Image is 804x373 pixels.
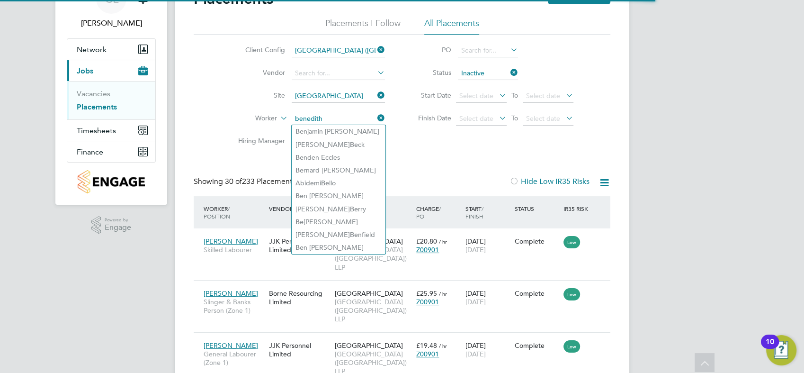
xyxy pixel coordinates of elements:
[225,177,295,186] span: 233 Placements
[526,91,560,100] span: Select date
[67,141,155,162] button: Finance
[416,237,437,246] span: £20.80
[267,337,332,363] div: JJK Personnel Limited
[416,298,439,306] span: Z00901
[267,232,332,259] div: JJK Personnel Limited
[350,231,358,239] b: Be
[409,45,451,54] label: PO
[67,39,155,60] button: Network
[77,89,110,98] a: Vacancies
[424,18,479,35] li: All Placements
[459,114,493,123] span: Select date
[509,177,590,186] label: Hide Low IR35 Risks
[201,232,610,240] a: [PERSON_NAME]Skilled LabourerJJK Personnel Limited[GEOGRAPHIC_DATA][GEOGRAPHIC_DATA] ([GEOGRAPHIC...
[67,120,155,141] button: Timesheets
[515,289,559,298] div: Complete
[325,18,401,35] li: Placements I Follow
[67,60,155,81] button: Jobs
[292,151,385,164] li: nden Eccles
[201,200,267,225] div: Worker
[77,66,93,75] span: Jobs
[67,18,156,29] span: Chay Lee-Wo
[416,350,439,358] span: Z00901
[292,203,385,216] li: [PERSON_NAME] rry
[465,350,486,358] span: [DATE]
[67,81,155,119] div: Jobs
[416,246,439,254] span: Z00901
[515,237,559,246] div: Complete
[295,192,304,200] b: Be
[334,246,411,272] span: [GEOGRAPHIC_DATA] ([GEOGRAPHIC_DATA]) LLP
[465,246,486,254] span: [DATE]
[416,341,437,350] span: £19.48
[292,90,385,103] input: Search for...
[292,44,385,57] input: Search for...
[439,342,447,349] span: / hr
[204,350,264,367] span: General Labourer (Zone 1)
[463,337,512,363] div: [DATE]
[463,284,512,311] div: [DATE]
[292,177,385,190] li: Abidemi llo
[201,336,610,344] a: [PERSON_NAME]General Labourer (Zone 1)JJK Personnel Limited[GEOGRAPHIC_DATA][GEOGRAPHIC_DATA] ([G...
[334,289,402,298] span: [GEOGRAPHIC_DATA]
[563,236,580,248] span: Low
[439,290,447,297] span: / hr
[509,112,521,124] span: To
[231,91,285,100] label: Site
[231,68,285,77] label: Vendor
[292,164,385,177] li: rnard [PERSON_NAME]
[409,114,451,122] label: Finish Date
[512,200,562,217] div: Status
[350,141,358,149] b: Be
[292,112,385,126] input: Search for...
[515,341,559,350] div: Complete
[194,177,297,187] div: Showing
[561,200,594,217] div: IR35 Risk
[267,284,332,311] div: Borne Resourcing Limited
[105,224,131,232] span: Engage
[204,237,258,246] span: [PERSON_NAME]
[463,200,512,225] div: Start
[458,67,518,80] input: Select one
[295,218,304,226] b: Be
[334,341,402,350] span: [GEOGRAPHIC_DATA]
[295,127,304,136] b: Be
[292,190,385,202] li: n [PERSON_NAME]
[766,335,796,365] button: Open Resource Center, 10 new notifications
[509,89,521,101] span: To
[292,228,385,241] li: [PERSON_NAME] nfield
[204,289,258,298] span: [PERSON_NAME]
[295,244,304,252] b: Be
[204,205,230,220] span: / Position
[77,147,103,156] span: Finance
[439,238,447,245] span: / hr
[292,125,385,138] li: njamin [PERSON_NAME]
[77,126,116,135] span: Timesheets
[204,246,264,254] span: Skilled Labourer
[105,216,131,224] span: Powered by
[321,179,329,187] b: Be
[225,177,242,186] span: 30 of
[77,102,117,111] a: Placements
[465,205,483,220] span: / Finish
[563,288,580,300] span: Low
[292,216,385,228] li: [PERSON_NAME]
[334,298,411,324] span: [GEOGRAPHIC_DATA] ([GEOGRAPHIC_DATA]) LLP
[563,340,580,353] span: Low
[292,241,385,254] li: n [PERSON_NAME]
[91,216,132,234] a: Powered byEngage
[766,342,774,354] div: 10
[416,205,441,220] span: / PO
[204,298,264,315] span: Slinger & Banks Person (Zone 1)
[459,91,493,100] span: Select date
[204,341,258,350] span: [PERSON_NAME]
[201,284,610,292] a: [PERSON_NAME]Slinger & Banks Person (Zone 1)Borne Resourcing Limited[GEOGRAPHIC_DATA][GEOGRAPHIC_...
[295,154,304,162] b: Be
[409,68,451,77] label: Status
[231,45,285,54] label: Client Config
[465,298,486,306] span: [DATE]
[409,91,451,100] label: Start Date
[78,170,144,193] img: countryside-properties-logo-retina.png
[292,138,385,151] li: [PERSON_NAME] ck
[231,136,285,145] label: Hiring Manager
